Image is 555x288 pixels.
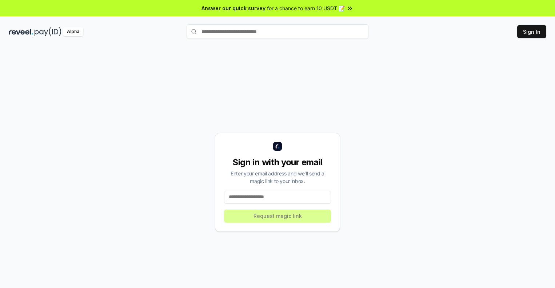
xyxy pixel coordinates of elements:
[517,25,546,38] button: Sign In
[63,27,83,36] div: Alpha
[201,4,265,12] span: Answer our quick survey
[273,142,282,151] img: logo_small
[35,27,61,36] img: pay_id
[9,27,33,36] img: reveel_dark
[224,157,331,168] div: Sign in with your email
[267,4,345,12] span: for a chance to earn 10 USDT 📝
[224,170,331,185] div: Enter your email address and we’ll send a magic link to your inbox.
